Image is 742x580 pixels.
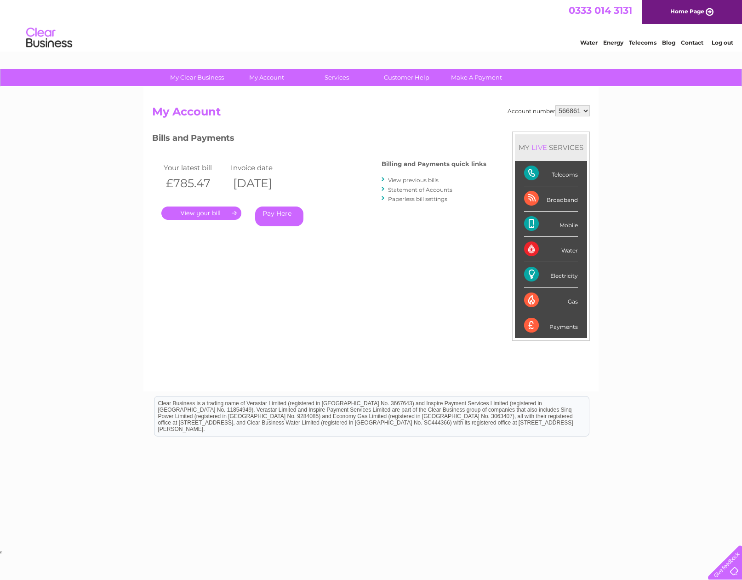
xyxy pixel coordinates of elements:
[26,24,73,52] img: logo.png
[681,39,703,46] a: Contact
[524,212,578,237] div: Mobile
[629,39,656,46] a: Telecoms
[603,39,623,46] a: Energy
[229,69,305,86] a: My Account
[530,143,549,152] div: LIVE
[382,161,486,167] h4: Billing and Payments quick links
[161,174,228,193] th: £785.47
[255,207,303,226] a: Pay Here
[388,186,452,193] a: Statement of Accounts
[159,69,235,86] a: My Clear Business
[228,161,296,174] td: Invoice date
[299,69,375,86] a: Services
[161,161,228,174] td: Your latest bill
[154,5,589,45] div: Clear Business is a trading name of Verastar Limited (registered in [GEOGRAPHIC_DATA] No. 3667643...
[388,177,439,184] a: View previous bills
[388,195,447,202] a: Paperless bill settings
[515,134,587,161] div: MY SERVICES
[508,105,590,116] div: Account number
[524,288,578,313] div: Gas
[524,262,578,287] div: Electricity
[152,105,590,123] h2: My Account
[524,237,578,262] div: Water
[524,186,578,212] div: Broadband
[662,39,675,46] a: Blog
[369,69,445,86] a: Customer Help
[712,39,733,46] a: Log out
[228,174,296,193] th: [DATE]
[161,207,241,220] a: .
[569,5,632,16] a: 0333 014 3131
[152,132,486,148] h3: Bills and Payments
[580,39,598,46] a: Water
[439,69,514,86] a: Make A Payment
[524,161,578,186] div: Telecoms
[524,313,578,338] div: Payments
